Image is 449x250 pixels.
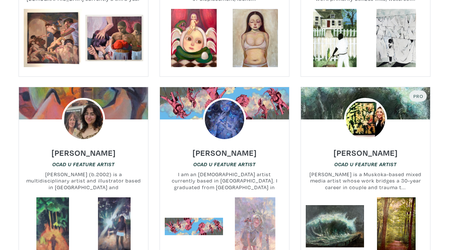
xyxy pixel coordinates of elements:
[52,161,115,168] a: OCAD U Feature Artist
[193,161,256,168] a: OCAD U Feature Artist
[193,161,256,167] em: OCAD U Feature Artist
[301,171,430,191] small: [PERSON_NAME] is a Muskoka-based mixed media artist whose work bridges a 30-year career in couple...
[344,98,387,141] img: phpThumb.php
[52,146,116,154] a: [PERSON_NAME]
[52,148,116,158] h6: [PERSON_NAME]
[334,146,398,154] a: [PERSON_NAME]
[334,148,398,158] h6: [PERSON_NAME]
[52,161,115,167] em: OCAD U Feature Artist
[160,171,289,191] small: I am an [DEMOGRAPHIC_DATA] artist currently based in [GEOGRAPHIC_DATA]. I graduated from [GEOGRAP...
[193,148,257,158] h6: [PERSON_NAME]
[62,98,105,141] img: phpThumb.php
[334,161,397,167] em: OCAD U Feature Artist
[193,146,257,154] a: [PERSON_NAME]
[203,98,246,141] img: phpThumb.php
[334,161,397,168] a: OCAD U Feature Artist
[413,93,423,99] span: Pro
[19,171,148,191] small: [PERSON_NAME] (b.2002) is a multidisciplinary artist and illustrator based in [GEOGRAPHIC_DATA] a...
